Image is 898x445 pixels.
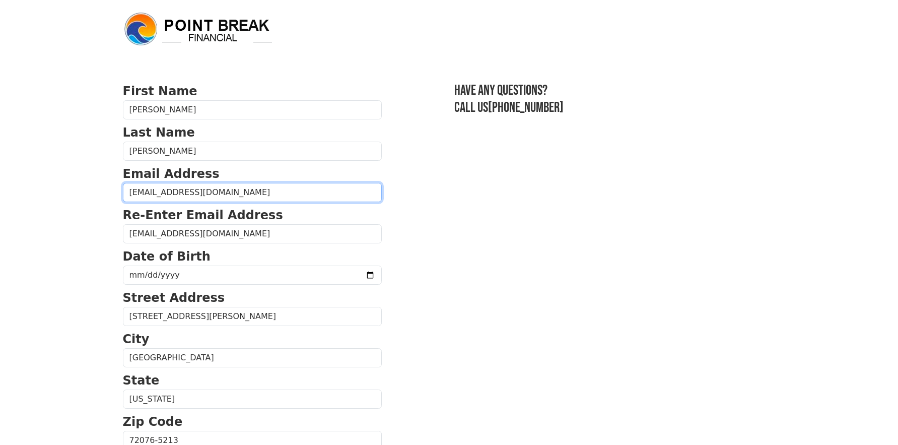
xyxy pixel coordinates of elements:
[123,125,195,140] strong: Last Name
[123,224,382,243] input: Re-Enter Email Address
[454,82,776,99] h3: Have any questions?
[123,348,382,367] input: City
[123,100,382,119] input: First Name
[123,307,382,326] input: Street Address
[123,208,283,222] strong: Re-Enter Email Address
[123,183,382,202] input: Email Address
[123,142,382,161] input: Last Name
[123,11,274,47] img: logo.png
[123,373,160,388] strong: State
[123,167,220,181] strong: Email Address
[123,84,197,98] strong: First Name
[454,99,776,116] h3: Call us
[123,332,150,346] strong: City
[488,99,564,116] a: [PHONE_NUMBER]
[123,415,183,429] strong: Zip Code
[123,291,225,305] strong: Street Address
[123,249,211,264] strong: Date of Birth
